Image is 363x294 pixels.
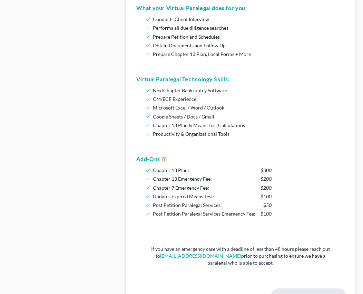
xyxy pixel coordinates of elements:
a: [EMAIL_ADDRESS][DOMAIN_NAME] [160,253,241,259]
li: Chapter 13 Plan & Means Test Calculations [153,121,342,130]
span: $200 [261,183,272,192]
span: Updates Expired Means Test: [153,193,214,199]
li: CM/ECF Experience [153,95,342,103]
span: Post Petition Paralegal Services: [153,202,222,208]
li: Performs all due diligence searches [153,23,342,32]
li: Google Sheets / Docs / Gmail [153,112,342,121]
span: Chapter 7 Emergency Fee: [153,185,209,191]
li: Conducts Client Interview [153,15,342,23]
li: Microsoft Excel / Word / Outlook [153,103,342,112]
li: Prepare Chapter 13 Plan, Local Forms + More [153,50,342,58]
span: Chapter 13 Emergency Fee: [153,176,212,182]
li: Obtain Documents and Follow Up [153,41,342,50]
li: NextChapter Bankruptcy Software [153,86,342,95]
span: $100 [261,209,272,218]
span: $100 [261,192,272,201]
h5: What your Virtual Paralegal does for you: [136,4,344,12]
p: If you have an emergency case with a deadline of less than 48 hours please reach out to prior to ... [147,246,333,266]
span: Chapter 13 Plan: [153,167,189,173]
h5: Add-Ons [136,155,344,163]
span: $200 [261,174,272,183]
span: Post Petition Paralegal Services Emergency Fee: [153,211,255,217]
span: $50 [263,201,272,209]
span: $300 [261,166,272,174]
h5: Virtual Paralegal Technology Skills: [136,75,344,83]
li: Prepare Petition and Schedules [153,32,342,41]
li: Productivity & Organizational Tools [153,130,342,138]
